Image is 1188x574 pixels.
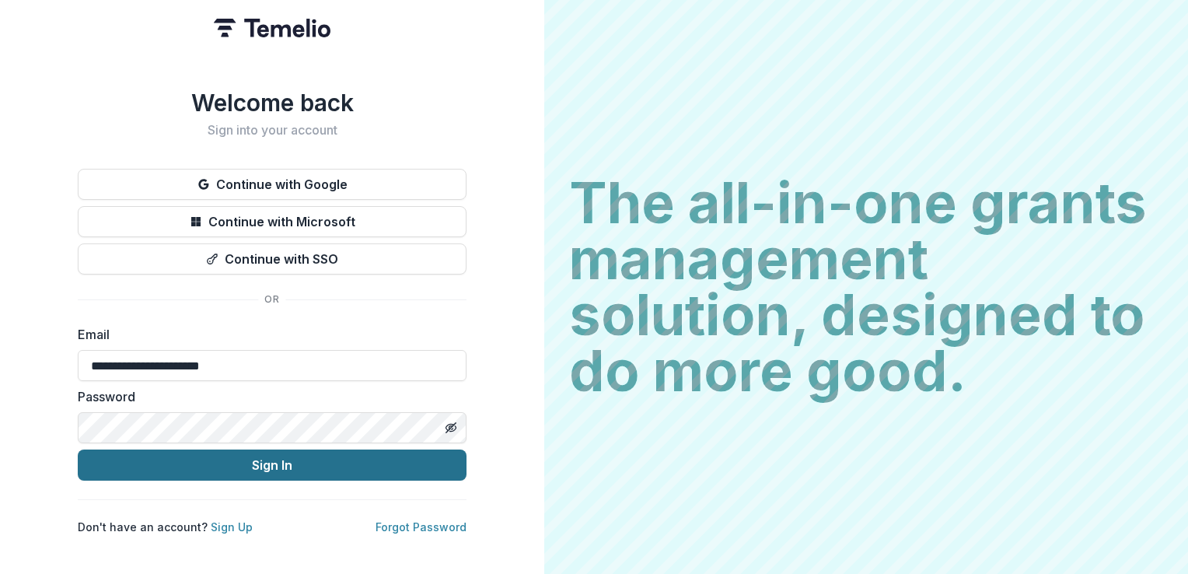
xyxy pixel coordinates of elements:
button: Sign In [78,450,466,481]
button: Continue with Microsoft [78,206,466,237]
h2: Sign into your account [78,123,466,138]
button: Continue with Google [78,169,466,200]
a: Forgot Password [376,520,466,534]
button: Continue with SSO [78,243,466,275]
label: Email [78,325,457,344]
img: Temelio [214,19,330,37]
h1: Welcome back [78,89,466,117]
a: Sign Up [211,520,253,534]
label: Password [78,387,457,406]
p: Don't have an account? [78,519,253,535]
button: Toggle password visibility [439,415,463,440]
